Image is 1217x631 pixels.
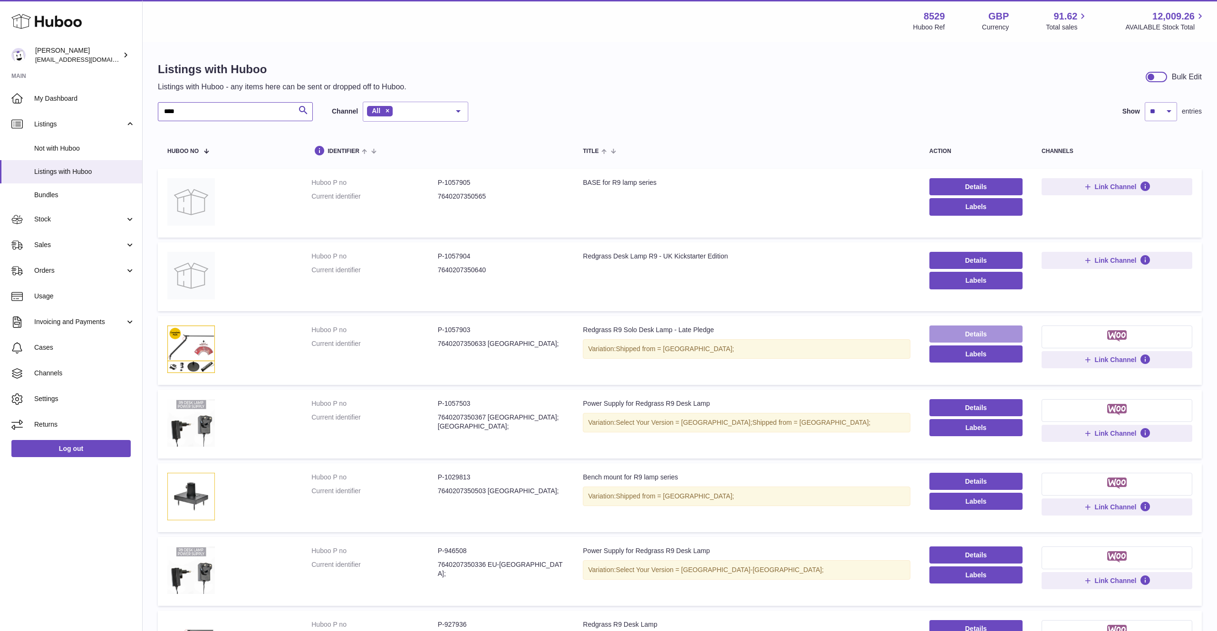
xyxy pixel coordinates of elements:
[34,167,135,176] span: Listings with Huboo
[438,413,564,431] dd: 7640207350367 [GEOGRAPHIC_DATA]; [GEOGRAPHIC_DATA];
[34,394,135,403] span: Settings
[438,399,564,408] dd: P-1057503
[311,620,438,629] dt: Huboo P no
[311,399,438,408] dt: Huboo P no
[583,620,910,629] div: Redgrass R9 Desk Lamp
[34,317,125,326] span: Invoicing and Payments
[34,292,135,301] span: Usage
[929,198,1023,215] button: Labels
[929,325,1023,343] a: Details
[616,419,752,426] span: Select Your Version = [GEOGRAPHIC_DATA];
[438,473,564,482] dd: P-1029813
[438,339,564,348] dd: 7640207350633 [GEOGRAPHIC_DATA];
[929,473,1023,490] a: Details
[311,252,438,261] dt: Huboo P no
[1095,576,1137,585] span: Link Channel
[929,546,1023,564] a: Details
[1125,10,1206,32] a: 12,009.26 AVAILABLE Stock Total
[752,419,870,426] span: Shipped from = [GEOGRAPHIC_DATA];
[167,399,215,447] img: Power Supply for Redgrass R9 Desk Lamp
[929,345,1023,363] button: Labels
[1042,498,1192,516] button: Link Channel
[583,560,910,580] div: Variation:
[167,252,215,299] img: Redgrass Desk Lamp R9 - UK Kickstarter Edition
[1107,330,1127,342] img: woocommerce-small.png
[1095,182,1137,191] span: Link Channel
[167,148,199,154] span: Huboo no
[311,266,438,275] dt: Current identifier
[583,339,910,359] div: Variation:
[1107,478,1127,489] img: woocommerce-small.png
[35,46,121,64] div: [PERSON_NAME]
[438,178,564,187] dd: P-1057905
[583,413,910,432] div: Variation:
[438,620,564,629] dd: P-927936
[167,473,215,520] img: Bench mount for R9 lamp series
[1095,355,1137,364] span: Link Channel
[1095,256,1137,265] span: Link Channel
[438,546,564,555] dd: P-946508
[1182,107,1202,116] span: entries
[1095,429,1137,438] span: Link Channel
[167,178,215,226] img: BASE for R9 lamp series
[616,492,734,500] span: Shipped from = [GEOGRAPHIC_DATA];
[1107,404,1127,415] img: woocommerce-small.png
[34,144,135,153] span: Not with Huboo
[1046,10,1088,32] a: 91.62 Total sales
[438,266,564,275] dd: 7640207350640
[11,48,26,62] img: admin@redgrass.ch
[11,440,131,457] a: Log out
[34,343,135,352] span: Cases
[1095,503,1137,511] span: Link Channel
[167,325,215,373] img: Redgrass R9 Solo Desk Lamp - Late Pledge
[311,192,438,201] dt: Current identifier
[311,546,438,555] dt: Huboo P no
[583,473,910,482] div: Bench mount for R9 lamp series
[158,62,406,77] h1: Listings with Huboo
[1042,425,1192,442] button: Link Channel
[35,56,140,63] span: [EMAIL_ADDRESS][DOMAIN_NAME]
[311,325,438,335] dt: Huboo P no
[34,240,125,249] span: Sales
[167,546,215,594] img: Power Supply for Redgrass R9 Desk Lamp
[438,487,564,496] dd: 7640207350503 [GEOGRAPHIC_DATA];
[583,399,910,408] div: Power Supply for Redgrass R9 Desk Lamp
[372,107,380,115] span: All
[929,252,1023,269] a: Details
[583,487,910,506] div: Variation:
[1042,572,1192,589] button: Link Channel
[34,215,125,224] span: Stock
[1053,10,1077,23] span: 91.62
[34,266,125,275] span: Orders
[438,325,564,335] dd: P-1057903
[929,178,1023,195] a: Details
[311,487,438,496] dt: Current identifier
[988,10,1009,23] strong: GBP
[913,23,945,32] div: Huboo Ref
[1125,23,1206,32] span: AVAILABLE Stock Total
[158,82,406,92] p: Listings with Huboo - any items here can be sent or dropped off to Huboo.
[311,560,438,578] dt: Current identifier
[982,23,1009,32] div: Currency
[929,399,1023,416] a: Details
[929,493,1023,510] button: Labels
[616,566,823,574] span: Select Your Version = [GEOGRAPHIC_DATA]-[GEOGRAPHIC_DATA];
[311,413,438,431] dt: Current identifier
[438,192,564,201] dd: 7640207350565
[616,345,734,353] span: Shipped from = [GEOGRAPHIC_DATA];
[929,419,1023,436] button: Labels
[1042,351,1192,368] button: Link Channel
[1042,178,1192,195] button: Link Channel
[34,120,125,129] span: Listings
[34,94,135,103] span: My Dashboard
[583,325,910,335] div: Redgrass R9 Solo Desk Lamp - Late Pledge
[929,566,1023,583] button: Labels
[34,369,135,378] span: Channels
[438,560,564,578] dd: 7640207350336 EU-[GEOGRAPHIC_DATA];
[1172,72,1202,82] div: Bulk Edit
[1042,252,1192,269] button: Link Channel
[34,420,135,429] span: Returns
[583,148,599,154] span: title
[924,10,945,23] strong: 8529
[311,473,438,482] dt: Huboo P no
